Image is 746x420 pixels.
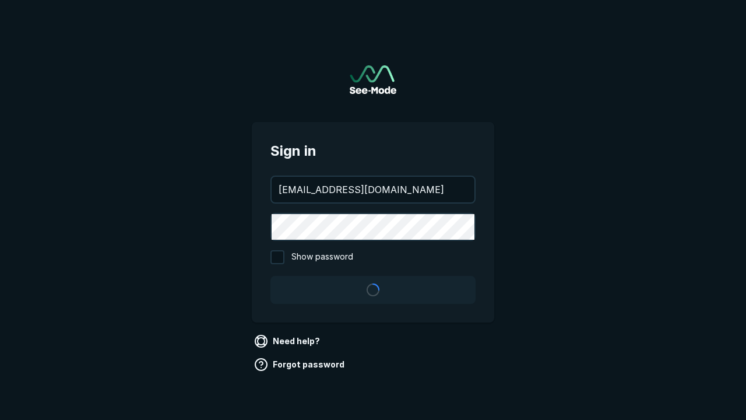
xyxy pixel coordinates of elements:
a: Forgot password [252,355,349,374]
span: Show password [291,250,353,264]
a: Need help? [252,332,325,351]
span: Sign in [270,141,476,162]
a: Go to sign in [350,65,396,94]
img: See-Mode Logo [350,65,396,94]
input: your@email.com [272,177,474,202]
